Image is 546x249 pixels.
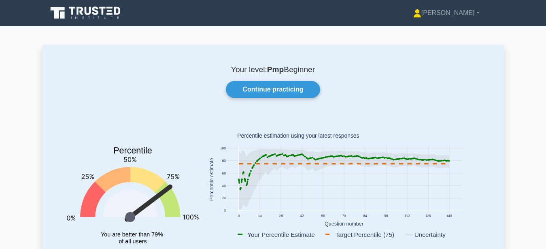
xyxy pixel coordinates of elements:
text: 98 [384,214,388,218]
tspan: You are better than 79% [101,231,163,238]
text: 56 [321,214,325,218]
tspan: of all users [119,238,147,245]
text: 14 [258,214,262,218]
p: Your level: Beginner [62,65,484,74]
text: 0 [224,209,226,213]
text: 84 [363,214,367,218]
text: Percentile estimation using your latest responses [237,133,359,139]
text: 0 [238,214,240,218]
text: 42 [300,214,304,218]
text: 112 [404,214,410,218]
text: 100 [220,146,225,150]
text: 126 [425,214,431,218]
text: 80 [222,159,226,163]
text: 60 [222,171,226,175]
text: 140 [446,214,452,218]
text: Question number [325,221,363,227]
b: Pmp [267,65,284,74]
text: Percentile [113,146,152,155]
a: Continue practicing [226,81,320,98]
a: [PERSON_NAME] [394,5,499,21]
text: 28 [279,214,283,218]
text: 70 [342,214,346,218]
text: 40 [222,184,226,188]
text: Percentile estimate [209,158,215,201]
text: 20 [222,196,226,200]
